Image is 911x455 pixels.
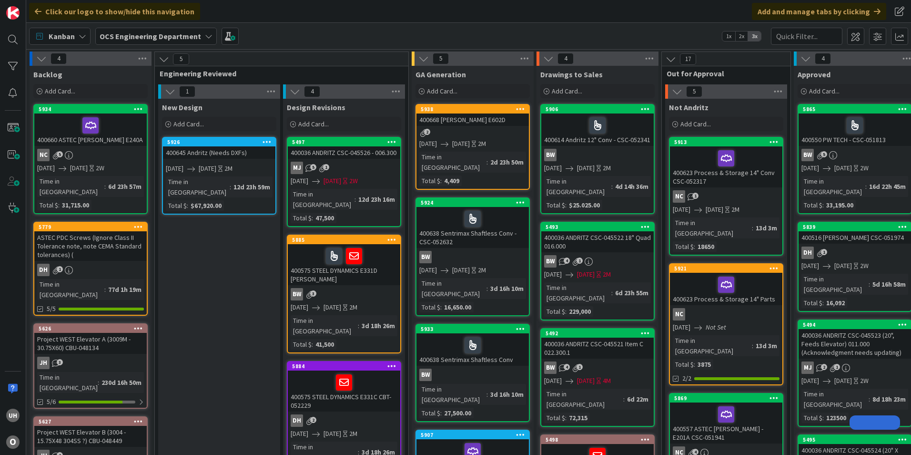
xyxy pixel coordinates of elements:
div: MJ [288,162,400,174]
div: 5497 [288,138,400,146]
span: : [869,394,870,404]
span: 5/5 [47,304,56,314]
div: BW [544,149,557,161]
div: Time in [GEOGRAPHIC_DATA] [37,176,104,197]
span: 5 [173,53,189,65]
div: 5906400614 Andritz 12" Conv - CSC-052341 [541,105,654,146]
div: 27,500.00 [442,408,474,418]
div: 5906 [546,106,654,113]
span: : [565,306,567,317]
span: : [98,377,99,388]
div: 5921 [670,264,782,273]
div: 4M [603,376,611,386]
span: : [752,223,753,233]
span: [DATE] [544,269,562,279]
span: : [104,284,106,295]
div: NC [37,149,50,161]
div: 2W [860,261,869,271]
div: BW [541,255,654,268]
span: 5 [433,53,449,64]
div: BW [544,362,557,374]
span: 1 [692,193,698,199]
div: Total $ [801,298,822,308]
div: 5938400668 [PERSON_NAME] E602D [416,105,529,126]
div: 2M [349,302,357,312]
span: New Design [162,103,202,112]
div: MJ [801,362,814,374]
div: MJ [799,362,911,374]
div: BW [541,149,654,161]
div: 5934 [34,105,147,114]
div: 400623 Process & Storage 14" Parts [670,273,782,305]
div: 6d 22m [625,394,651,404]
span: [DATE] [544,163,562,173]
div: 5493400036 ANDRITZ CSC-045522 18" Quad 016.000 [541,223,654,252]
div: 400575 STEEL DYNAMICS E331C CBT-052229 [288,371,400,412]
div: 400614 Andritz 12" Conv - CSC-052341 [541,114,654,146]
div: 2M [478,265,486,275]
span: : [694,359,695,370]
div: Add and manage tabs by clicking [752,3,886,20]
div: 400557 ASTEC [PERSON_NAME] - E201A CSC-051941 [670,403,782,444]
div: Time in [GEOGRAPHIC_DATA] [419,152,486,173]
div: 2M [603,163,611,173]
div: 5779 [39,224,147,230]
div: 3d 16h 10m [488,389,526,400]
span: 1 [323,164,329,170]
span: 2x [735,31,748,41]
div: JH [34,357,147,369]
div: Time in [GEOGRAPHIC_DATA] [544,282,611,303]
div: Time in [GEOGRAPHIC_DATA] [544,176,611,197]
div: 5926 [163,138,275,146]
div: BW [291,288,303,300]
div: 5627 [34,417,147,426]
div: 5497 [292,139,400,145]
div: Time in [GEOGRAPHIC_DATA] [419,384,486,405]
div: ASTEC PDC Screws (Ignore Class II Tolerance note, note CEMA Standard tolerances) ( [34,231,147,261]
div: 5493 [546,224,654,230]
span: 5 [686,86,702,97]
span: [DATE] [166,164,183,174]
div: 12d 23h 16m [356,194,397,205]
span: 1 [57,266,63,272]
div: 5924 [416,198,529,207]
span: : [440,408,442,418]
div: 5885 [292,237,400,243]
span: : [869,279,870,290]
div: 2W [349,176,358,186]
div: NC [673,190,685,203]
div: Total $ [801,200,822,210]
div: 400660 ASTEC [PERSON_NAME] E240A [34,114,147,146]
span: 2/2 [682,373,691,383]
span: : [822,200,824,210]
div: 229,000 [567,306,593,317]
span: Not Andritz [669,103,709,112]
div: 5779ASTEC PDC Screws (Ignore Class II Tolerance note, note CEMA Standard tolerances) ( [34,223,147,261]
span: 4 [557,53,574,64]
div: 5885400575 STEEL DYNAMICS E331D [PERSON_NAME] [288,236,400,285]
span: : [694,241,695,252]
span: : [358,321,359,331]
div: 5913 [670,138,782,146]
div: 13d 3m [753,341,779,351]
span: [DATE] [452,265,470,275]
span: [DATE] [834,261,852,271]
div: 5913 [674,139,782,145]
div: DH [37,264,50,276]
span: : [611,288,613,298]
div: 5626 [39,325,147,332]
div: Time in [GEOGRAPHIC_DATA] [801,389,869,410]
i: Not Set [706,323,726,331]
div: Time in [GEOGRAPHIC_DATA] [37,372,98,393]
span: Add Card... [427,87,457,95]
div: 5d 16h 58m [870,279,908,290]
span: [DATE] [70,163,88,173]
span: Backlog [33,70,62,79]
div: Total $ [37,200,58,210]
span: Add Card... [552,87,582,95]
span: [DATE] [324,302,341,312]
span: Kanban [49,31,75,42]
div: BW [419,251,432,263]
span: 4 [564,258,570,264]
span: 4 [815,53,831,64]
